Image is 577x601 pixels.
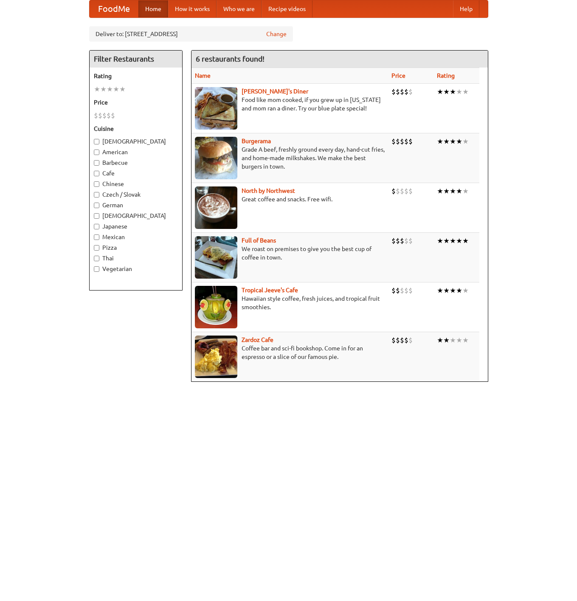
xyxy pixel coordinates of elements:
[94,181,99,187] input: Chinese
[400,336,404,345] li: $
[94,190,178,199] label: Czech / Slovak
[195,72,211,79] a: Name
[195,145,385,171] p: Grade A beef, freshly ground every day, hand-cut fries, and home-made milkshakes. We make the bes...
[195,245,385,262] p: We roast on premises to give you the best cup of coffee in town.
[195,236,237,279] img: beans.jpg
[113,85,119,94] li: ★
[437,336,443,345] li: ★
[437,137,443,146] li: ★
[94,171,99,176] input: Cafe
[94,256,99,261] input: Thai
[462,137,469,146] li: ★
[111,111,115,120] li: $
[456,336,462,345] li: ★
[404,87,408,96] li: $
[404,137,408,146] li: $
[408,336,413,345] li: $
[94,72,178,80] h5: Rating
[195,137,237,179] img: burgerama.jpg
[138,0,168,17] a: Home
[94,234,99,240] input: Mexican
[242,287,298,293] a: Tropical Jeeve's Cafe
[217,0,262,17] a: Who we are
[94,203,99,208] input: German
[94,180,178,188] label: Chinese
[94,265,178,273] label: Vegetarian
[450,336,456,345] li: ★
[242,88,308,95] b: [PERSON_NAME]'s Diner
[242,237,276,244] a: Full of Beans
[242,336,273,343] a: Zardoz Cafe
[462,286,469,295] li: ★
[408,186,413,196] li: $
[437,87,443,96] li: ★
[453,0,479,17] a: Help
[456,186,462,196] li: ★
[266,30,287,38] a: Change
[242,138,271,144] a: Burgerama
[456,236,462,245] li: ★
[400,286,404,295] li: $
[400,137,404,146] li: $
[408,87,413,96] li: $
[94,222,178,231] label: Japanese
[90,0,138,17] a: FoodMe
[94,243,178,252] label: Pizza
[456,87,462,96] li: ★
[94,137,178,146] label: [DEMOGRAPHIC_DATA]
[408,137,413,146] li: $
[94,224,99,229] input: Japanese
[443,336,450,345] li: ★
[94,111,98,120] li: $
[94,212,178,220] label: [DEMOGRAPHIC_DATA]
[462,87,469,96] li: ★
[94,192,99,198] input: Czech / Slovak
[437,236,443,245] li: ★
[98,111,102,120] li: $
[408,286,413,295] li: $
[195,336,237,378] img: zardoz.jpg
[262,0,312,17] a: Recipe videos
[195,87,237,130] img: sallys.jpg
[391,186,396,196] li: $
[404,336,408,345] li: $
[396,236,400,245] li: $
[94,254,178,262] label: Thai
[195,344,385,361] p: Coffee bar and sci-fi bookshop. Come in for an espresso or a slice of our famous pie.
[400,87,404,96] li: $
[391,236,396,245] li: $
[443,87,450,96] li: ★
[404,236,408,245] li: $
[94,213,99,219] input: [DEMOGRAPHIC_DATA]
[443,186,450,196] li: ★
[168,0,217,17] a: How it works
[400,186,404,196] li: $
[400,236,404,245] li: $
[94,201,178,209] label: German
[94,266,99,272] input: Vegetarian
[94,160,99,166] input: Barbecue
[94,124,178,133] h5: Cuisine
[94,245,99,251] input: Pizza
[456,286,462,295] li: ★
[94,139,99,144] input: [DEMOGRAPHIC_DATA]
[450,186,456,196] li: ★
[90,51,182,68] h4: Filter Restaurants
[396,87,400,96] li: $
[462,186,469,196] li: ★
[443,236,450,245] li: ★
[396,286,400,295] li: $
[462,236,469,245] li: ★
[404,186,408,196] li: $
[107,111,111,120] li: $
[195,294,385,311] p: Hawaiian style coffee, fresh juices, and tropical fruit smoothies.
[443,137,450,146] li: ★
[443,286,450,295] li: ★
[396,336,400,345] li: $
[89,26,293,42] div: Deliver to: [STREET_ADDRESS]
[437,286,443,295] li: ★
[94,158,178,167] label: Barbecue
[242,187,295,194] a: North by Northwest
